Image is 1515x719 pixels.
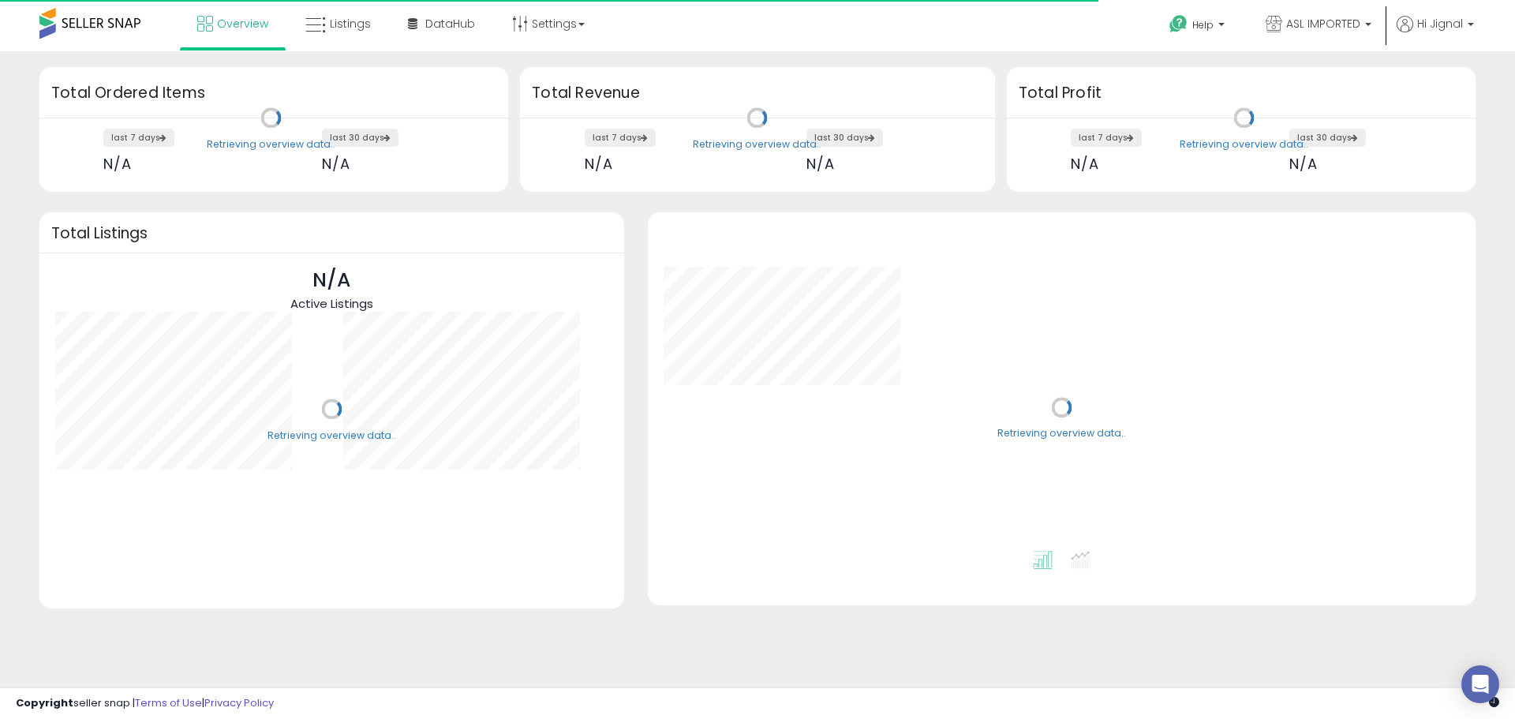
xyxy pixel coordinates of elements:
[267,429,396,443] div: Retrieving overview data..
[997,427,1126,441] div: Retrieving overview data..
[425,16,475,32] span: DataHub
[1286,16,1360,32] span: ASL IMPORTED
[207,137,335,152] div: Retrieving overview data..
[135,695,202,710] a: Terms of Use
[1169,14,1188,34] i: Get Help
[693,137,821,152] div: Retrieving overview data..
[1180,137,1308,152] div: Retrieving overview data..
[1157,2,1240,51] a: Help
[16,695,73,710] strong: Copyright
[1461,665,1499,703] div: Open Intercom Messenger
[330,16,371,32] span: Listings
[1397,16,1474,51] a: Hi Jignal
[204,695,274,710] a: Privacy Policy
[1417,16,1463,32] span: Hi Jignal
[1192,18,1214,32] span: Help
[217,16,268,32] span: Overview
[16,696,274,711] div: seller snap | |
